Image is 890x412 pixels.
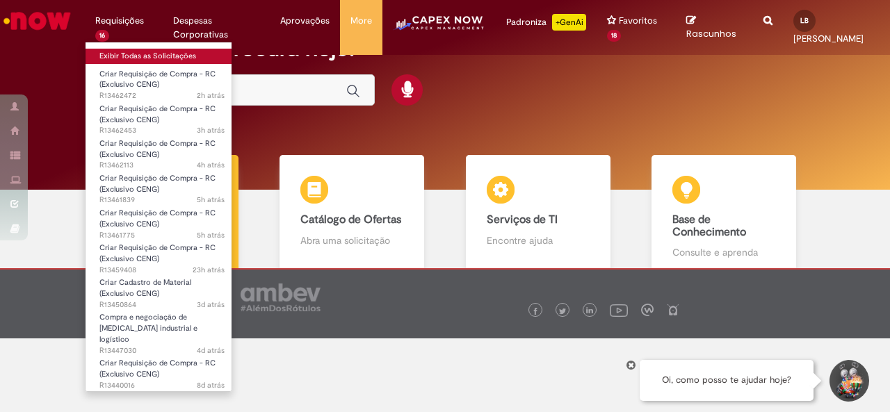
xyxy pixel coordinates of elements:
[197,195,225,205] span: 5h atrás
[86,136,238,166] a: Aberto R13462113 : Criar Requisição de Compra - RC (Exclusivo CENG)
[86,240,238,270] a: Aberto R13459408 : Criar Requisição de Compra - RC (Exclusivo CENG)
[86,101,238,131] a: Aberto R13462453 : Criar Requisição de Compra - RC (Exclusivo CENG)
[686,27,736,40] span: Rascunhos
[197,125,225,135] time: 29/08/2025 13:41:43
[197,125,225,135] span: 3h atrás
[300,213,401,226] b: Catálogo de Ofertas
[197,345,225,356] span: 4d atrás
[619,14,657,28] span: Favoritos
[99,312,197,344] span: Compra e negociação de [MEDICAL_DATA] industrial e logístico
[552,14,586,31] p: +GenAi
[610,301,628,319] img: logo_footer_youtube.png
[197,160,225,170] time: 29/08/2025 12:09:00
[197,90,225,101] time: 29/08/2025 13:45:43
[99,242,216,264] span: Criar Requisição de Compra - RC (Exclusivo CENG)
[99,195,225,206] span: R13461839
[173,14,259,42] span: Despesas Corporativas
[1,7,73,35] img: ServiceNow
[86,356,238,386] a: Aberto R13440016 : Criar Requisição de Compra - RC (Exclusivo CENG)
[280,14,330,28] span: Aprovações
[827,360,869,402] button: Iniciar Conversa de Suporte
[99,69,216,90] span: Criar Requisição de Compra - RC (Exclusivo CENG)
[506,14,586,31] div: Padroniza
[197,230,225,240] span: 5h atrás
[99,138,216,160] span: Criar Requisição de Compra - RC (Exclusivo CENG)
[86,206,238,236] a: Aberto R13461775 : Criar Requisição de Compra - RC (Exclusivo CENG)
[99,104,216,125] span: Criar Requisição de Compra - RC (Exclusivo CENG)
[672,245,775,259] p: Consulte e aprenda
[99,230,225,241] span: R13461775
[197,380,225,390] span: 8d atrás
[86,67,238,97] a: Aberto R13462472 : Criar Requisição de Compra - RC (Exclusivo CENG)
[197,160,225,170] span: 4h atrás
[85,42,232,392] ul: Requisições
[532,308,539,315] img: logo_footer_facebook.png
[99,345,225,356] span: R13447030
[86,49,238,64] a: Exibir Todas as Solicitações
[197,299,225,310] span: 3d atrás
[445,155,631,275] a: Serviços de TI Encontre ajuda
[197,230,225,240] time: 29/08/2025 11:14:22
[241,283,321,311] img: logo_footer_ambev_rotulo_gray.png
[667,304,679,316] img: logo_footer_naosei.png
[197,90,225,101] span: 2h atrás
[99,277,191,299] span: Criar Cadastro de Material (Exclusivo CENG)
[99,173,216,195] span: Criar Requisição de Compra - RC (Exclusivo CENG)
[559,308,566,315] img: logo_footer_twitter.png
[793,33,864,44] span: [PERSON_NAME]
[73,155,259,275] a: Tirar dúvidas Tirar dúvidas com Lupi Assist e Gen Ai
[300,233,403,247] p: Abra uma solicitação
[350,14,372,28] span: More
[193,265,225,275] time: 28/08/2025 17:03:42
[99,265,225,276] span: R13459408
[99,358,216,379] span: Criar Requisição de Compra - RC (Exclusivo CENG)
[99,299,225,311] span: R13450864
[631,155,818,275] a: Base de Conhecimento Consulte e aprenda
[95,30,109,42] span: 16
[197,380,225,390] time: 22/08/2025 14:02:35
[197,195,225,205] time: 29/08/2025 11:24:19
[259,155,446,275] a: Catálogo de Ofertas Abra uma solicitação
[197,299,225,310] time: 27/08/2025 08:59:52
[487,233,590,247] p: Encontre ajuda
[86,310,238,340] a: Aberto R13447030 : Compra e negociação de Capex industrial e logístico
[800,16,809,25] span: LB
[487,213,558,226] b: Serviços de TI
[640,360,814,401] div: Oi, como posso te ajudar hoje?
[197,345,225,356] time: 26/08/2025 09:35:23
[99,90,225,101] span: R13462472
[86,171,238,201] a: Aberto R13461839 : Criar Requisição de Compra - RC (Exclusivo CENG)
[686,15,743,40] a: Rascunhos
[672,213,746,239] b: Base de Conhecimento
[393,14,485,42] img: CapexLogo5.png
[607,30,621,42] span: 18
[86,275,238,305] a: Aberto R13450864 : Criar Cadastro de Material (Exclusivo CENG)
[99,380,225,391] span: R13440016
[99,160,225,171] span: R13462113
[99,125,225,136] span: R13462453
[99,208,216,229] span: Criar Requisição de Compra - RC (Exclusivo CENG)
[95,14,144,28] span: Requisições
[586,307,593,315] img: logo_footer_linkedin.png
[193,265,225,275] span: 23h atrás
[641,304,654,316] img: logo_footer_workplace.png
